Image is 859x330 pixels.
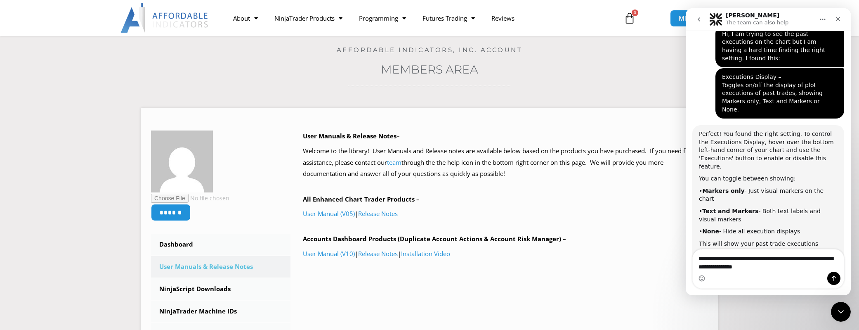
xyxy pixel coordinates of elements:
[225,9,614,28] nav: Menu
[120,3,209,33] img: LogoAI | Affordable Indicators – NinjaTrader
[303,208,708,220] p: |
[303,209,355,218] a: User Manual (V05)
[303,195,420,203] b: All Enhanced Chart Trader Products –
[358,249,398,258] a: Release Notes
[303,249,355,258] a: User Manual (V10)
[483,9,523,28] a: Reviews
[225,9,266,28] a: About
[611,6,648,30] a: 0
[337,46,523,54] a: Affordable Indicators, Inc. Account
[151,234,290,255] a: Dashboard
[266,9,351,28] a: NinjaTrader Products
[632,9,638,16] span: 0
[686,8,851,295] iframe: Intercom live chat
[303,132,400,140] b: User Manuals & Release Notes–
[401,249,450,258] a: Installation Video
[303,145,708,180] p: Welcome to the library! User Manuals and Release notes are available below based on the products ...
[151,131,213,192] img: c72aef852bbf88a3114c080e1534215742d2e87633a4603fef091377b52d41b4
[679,15,730,21] span: MEMBERS AREA
[387,158,401,166] a: team
[358,209,398,218] a: Release Notes
[381,62,478,76] a: Members Area
[303,248,708,260] p: | |
[303,235,566,243] b: Accounts Dashboard Products (Duplicate Account Actions & Account Risk Manager) –
[151,256,290,278] a: User Manuals & Release Notes
[151,301,290,322] a: NinjaTrader Machine IDs
[670,10,739,27] a: MEMBERS AREA
[414,9,483,28] a: Futures Trading
[351,9,414,28] a: Programming
[151,278,290,300] a: NinjaScript Downloads
[831,302,851,322] iframe: Intercom live chat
